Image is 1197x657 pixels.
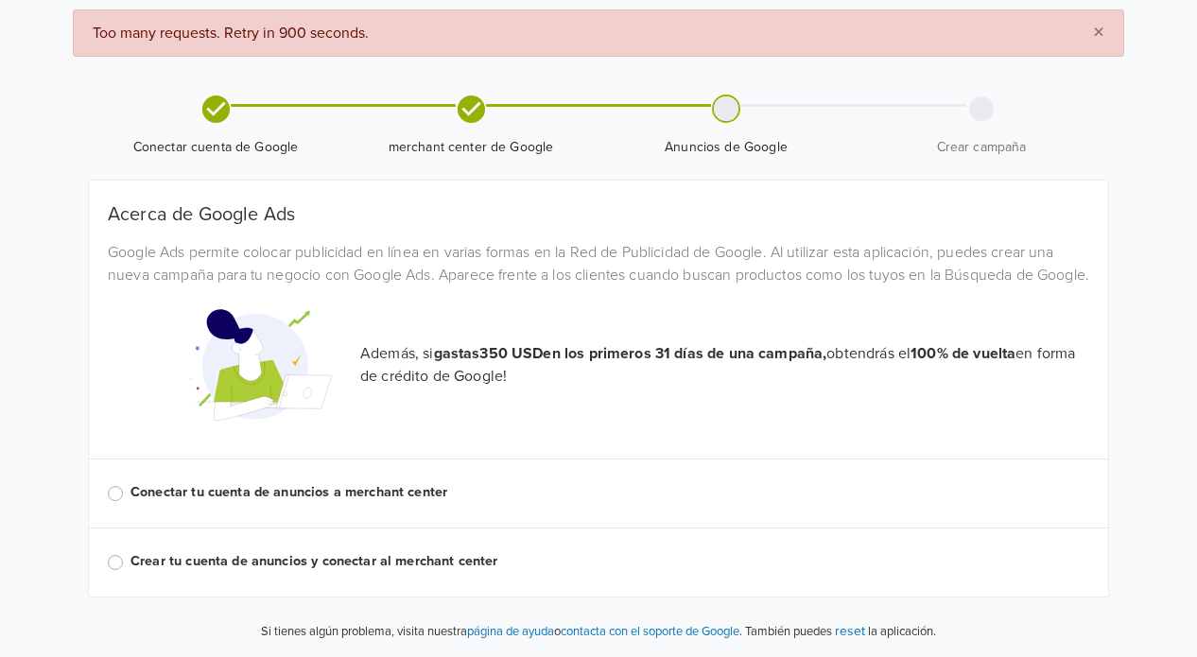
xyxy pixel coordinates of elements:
[1093,19,1104,46] span: ×
[434,344,827,363] strong: gastas 350 USD en los primeros 31 días de una campaña,
[911,344,1015,363] strong: 100% de vuelta
[190,294,332,436] img: Google Promotional Codes
[93,24,369,43] span: Too many requests. Retry in 900 seconds.
[360,342,1089,388] p: Además, si obtendrás el en forma de crédito de Google!
[835,620,865,642] button: reset
[467,624,554,639] a: página de ayuda
[261,623,742,642] p: Si tienes algún problema, visita nuestra o .
[94,241,1103,286] div: Google Ads permite colocar publicidad en línea en varias formas en la Red de Publicidad de Google...
[130,551,1089,572] label: Crear tu cuenta de anuncios y conectar al merchant center
[606,138,846,157] span: Anuncios de Google
[561,624,739,639] a: contacta con el soporte de Google
[351,138,591,157] span: merchant center de Google
[95,138,336,157] span: Conectar cuenta de Google
[861,138,1102,157] span: Crear campaña
[108,203,1089,226] h5: Acerca de Google Ads
[1074,10,1123,56] button: Close
[742,620,936,642] p: También puedes la aplicación.
[130,482,1089,503] label: Conectar tu cuenta de anuncios a merchant center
